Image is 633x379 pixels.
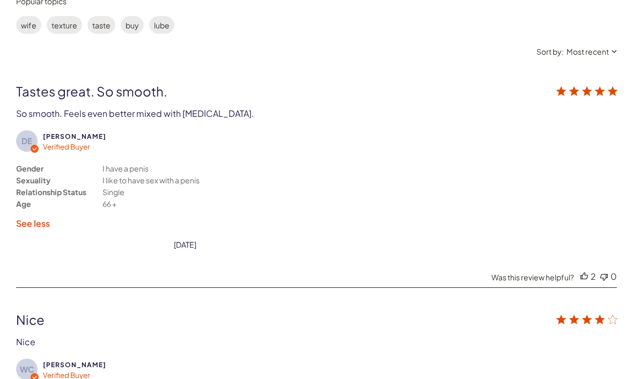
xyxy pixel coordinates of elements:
[102,198,116,210] div: 66 +
[174,240,196,249] div: date
[610,271,617,282] div: 0
[121,16,144,34] label: buy
[16,16,41,34] label: wife
[16,83,497,99] div: Tastes great. So smooth.
[600,271,608,282] div: Vote down
[16,186,86,198] div: Relationship Status
[87,16,115,34] label: taste
[43,132,106,140] span: david e.
[491,272,574,282] div: Was this review helpful?
[21,136,32,146] text: DE
[591,271,596,282] div: 2
[174,240,196,249] div: [DATE]
[43,142,90,151] span: Verified Buyer
[47,16,82,34] label: texture
[149,16,174,34] label: lube
[16,336,35,347] div: Nice
[102,186,124,198] div: Single
[43,361,106,369] span: Wayne C.
[16,218,50,229] label: See less
[16,198,31,210] div: Age
[16,108,254,119] div: So smooth. Feels even better mixed with [MEDICAL_DATA].
[566,47,609,56] div: Most recent
[16,162,43,174] div: Gender
[20,364,34,374] text: WC
[16,174,50,186] div: Sexuality
[16,311,497,328] div: Nice
[102,174,200,186] div: I like to have sex with a penis
[536,47,564,56] span: Sort by:
[536,47,617,56] button: Sort by:Most recent
[580,271,588,282] div: Vote up
[102,162,149,174] div: I have a penis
